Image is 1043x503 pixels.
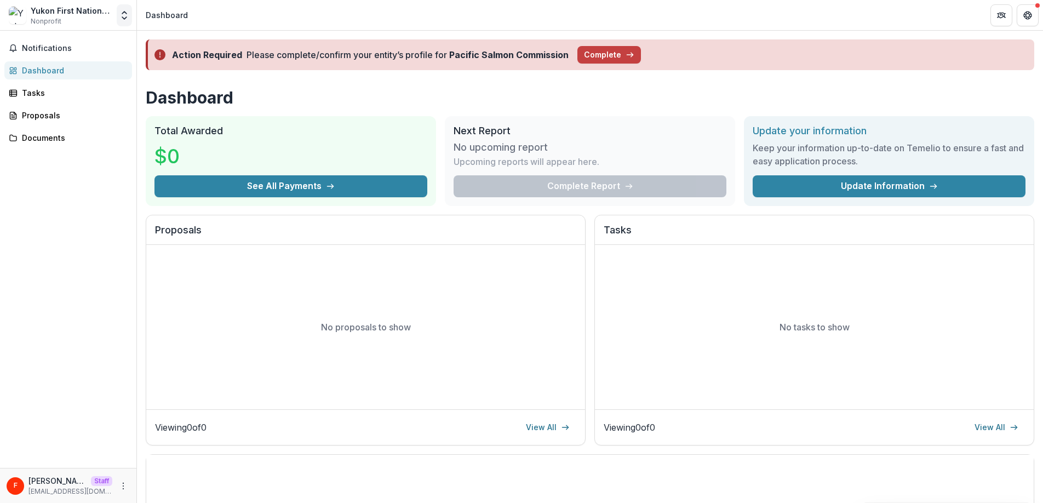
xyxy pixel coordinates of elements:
[4,129,132,147] a: Documents
[968,419,1025,436] a: View All
[4,106,132,124] a: Proposals
[454,141,548,153] h3: No upcoming report
[146,9,188,21] div: Dashboard
[14,482,18,489] div: Fanny
[141,7,192,23] nav: breadcrumb
[22,110,123,121] div: Proposals
[22,87,123,99] div: Tasks
[154,141,237,171] h3: $0
[780,321,850,334] p: No tasks to show
[604,224,1025,245] h2: Tasks
[990,4,1012,26] button: Partners
[4,84,132,102] a: Tasks
[146,88,1034,107] h1: Dashboard
[28,487,112,496] p: [EMAIL_ADDRESS][DOMAIN_NAME]
[454,125,726,137] h2: Next Report
[753,125,1025,137] h2: Update your information
[155,421,207,434] p: Viewing 0 of 0
[604,421,655,434] p: Viewing 0 of 0
[28,475,87,487] p: [PERSON_NAME]
[117,4,132,26] button: Open entity switcher
[155,224,576,245] h2: Proposals
[753,141,1025,168] h3: Keep your information up-to-date on Temelio to ensure a fast and easy application process.
[31,5,112,16] div: Yukon First Nations Salmon Stewardship Alliance
[117,479,130,493] button: More
[519,419,576,436] a: View All
[172,48,242,61] div: Action Required
[1017,4,1039,26] button: Get Help
[31,16,61,26] span: Nonprofit
[154,125,427,137] h2: Total Awarded
[753,175,1025,197] a: Update Information
[321,321,411,334] p: No proposals to show
[449,49,569,60] strong: Pacific Salmon Commission
[4,39,132,57] button: Notifications
[91,476,112,486] p: Staff
[247,48,569,61] div: Please complete/confirm your entity’s profile for
[454,155,599,168] p: Upcoming reports will appear here.
[154,175,427,197] button: See All Payments
[4,61,132,79] a: Dashboard
[22,44,128,53] span: Notifications
[9,7,26,24] img: Yukon First Nations Salmon Stewardship Alliance
[22,132,123,144] div: Documents
[22,65,123,76] div: Dashboard
[577,46,641,64] button: Complete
